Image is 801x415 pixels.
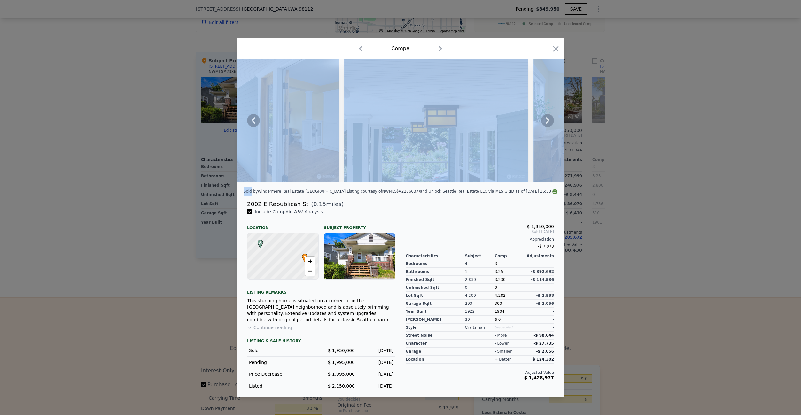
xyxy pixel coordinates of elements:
[308,200,344,209] span: ( miles)
[324,220,395,230] div: Subject Property
[344,59,528,182] img: Property Img
[524,375,554,380] span: $ 1,428,977
[524,316,554,324] div: -
[406,284,465,292] div: Unfinished Sqft
[527,224,554,229] span: $ 1,950,000
[406,300,465,308] div: Garage Sqft
[300,254,304,257] div: •
[494,341,509,346] div: - lower
[249,347,316,354] div: Sold
[536,301,554,306] span: -$ 2,056
[247,338,395,345] div: LISTING & SALE HISTORY
[247,200,308,209] div: 2002 E Republican St
[247,285,395,295] div: Listing remarks
[465,308,495,316] div: 1922
[406,332,465,340] div: street noise
[347,189,557,194] div: Listing courtesy of NWMLS (#2286037) and Unlock Seattle Real Estate LLC via MLS GRID as of [DATE]...
[494,268,524,276] div: 3.25
[305,257,315,266] a: Zoom in
[494,324,524,332] div: Unspecified
[256,240,260,243] div: A
[406,356,465,364] div: location
[360,383,393,389] div: [DATE]
[406,308,465,316] div: Year Built
[533,59,718,182] img: Property Img
[406,260,465,268] div: Bedrooms
[524,308,554,316] div: -
[465,300,495,308] div: 290
[249,359,316,365] div: Pending
[247,324,292,331] button: Continue reading
[494,261,497,266] span: 3
[465,276,495,284] div: 2,830
[494,317,501,322] span: $ 0
[328,383,355,388] span: $ 2,150,000
[406,276,465,284] div: Finished Sqft
[406,229,554,234] span: Sold [DATE]
[524,253,554,258] div: Adjustments
[155,59,339,182] img: Property Img
[494,277,505,282] span: 3,230
[305,266,315,276] a: Zoom out
[494,301,502,306] span: 300
[552,189,557,194] img: NWMLS Logo
[406,237,554,242] div: Appreciation
[494,308,524,316] div: 1904
[465,268,495,276] div: 1
[300,252,309,261] span: •
[406,253,465,258] div: Characteristics
[494,285,497,290] span: 0
[328,348,355,353] span: $ 1,950,000
[533,333,554,338] span: -$ 98,644
[494,357,511,362] div: + better
[247,297,395,323] div: This stunning home is situated on a corner lot in the [GEOGRAPHIC_DATA] neighborhood and is absol...
[533,357,554,362] span: $ 124,302
[406,340,465,348] div: character
[360,371,393,377] div: [DATE]
[524,324,554,332] div: -
[465,316,495,324] div: $0
[531,277,554,282] span: -$ 114,536
[406,324,465,332] div: Style
[494,253,524,258] div: Comp
[536,293,554,298] span: -$ 2,588
[465,284,495,292] div: 0
[308,267,312,275] span: −
[360,347,393,354] div: [DATE]
[465,292,495,300] div: 4,200
[465,324,495,332] div: Craftsman
[406,370,554,375] div: Adjusted Value
[313,201,326,207] span: 0.15
[524,260,554,268] div: -
[391,45,410,52] div: Comp A
[256,240,265,245] span: A
[465,253,495,258] div: Subject
[533,341,554,346] span: -$ 27,735
[494,293,505,298] span: 4,282
[328,372,355,377] span: $ 1,995,000
[406,292,465,300] div: Lot Sqft
[360,359,393,365] div: [DATE]
[252,209,325,214] span: Include Comp A in ARV Analysis
[494,333,507,338] div: - more
[536,349,554,354] span: -$ 2,056
[308,257,312,265] span: +
[531,269,554,274] span: -$ 392,692
[538,244,554,249] span: -$ 7,073
[328,360,355,365] span: $ 1,995,000
[249,383,316,389] div: Listed
[244,189,347,194] div: Sold by Windermere Real Estate [GEOGRAPHIC_DATA] .
[465,260,495,268] div: 4
[524,284,554,292] div: -
[406,316,465,324] div: [PERSON_NAME]
[494,349,512,354] div: - smaller
[406,268,465,276] div: Bathrooms
[247,220,319,230] div: Location
[249,371,316,377] div: Price Decrease
[406,348,465,356] div: garage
